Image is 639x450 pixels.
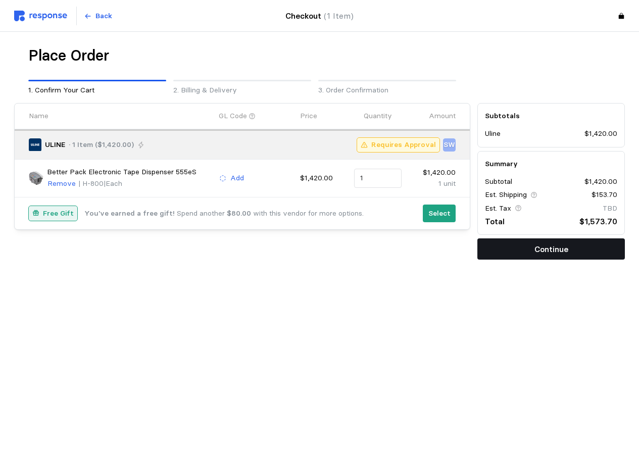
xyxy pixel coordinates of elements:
p: 2. Billing & Delivery [173,85,311,96]
p: ULINE [45,139,65,151]
p: Uline [485,128,501,139]
h4: Checkout [285,10,354,22]
p: SW [444,139,455,151]
p: Select [428,208,451,219]
input: Qty [360,169,396,187]
p: 3. Order Confirmation [318,85,456,96]
h5: Summary [485,159,617,169]
img: svg%3e [14,11,67,21]
p: Price [300,111,317,122]
button: Continue [477,238,625,260]
p: $1,420.00 [584,176,617,187]
p: 1 unit [409,178,456,189]
button: Back [78,7,118,26]
p: Est. Tax [485,203,511,214]
p: Subtotal [485,176,512,187]
p: Amount [429,111,456,122]
img: H-800 [29,171,43,185]
b: $80.00 [227,209,251,218]
p: Total [485,215,505,228]
span: | H-800 [78,179,104,188]
span: (1 Item) [324,11,354,21]
p: Quantity [364,111,392,122]
h1: Place Order [28,46,109,66]
p: Back [95,11,112,22]
p: Name [29,111,48,122]
p: 1. Confirm Your Cart [28,85,166,96]
b: You've earned a free gift! [84,209,175,218]
p: Better Pack Electronic Tape Dispenser 555eS [47,167,196,178]
p: $1,420.00 [584,128,617,139]
p: Remove [47,178,76,189]
button: Select [423,205,456,223]
p: Add [230,173,244,184]
p: · 1 Item ($1,420.00) [69,139,134,151]
p: Requires Approval [371,139,436,151]
p: $1,420.00 [300,173,347,184]
p: Est. Shipping [485,189,527,201]
p: Continue [534,243,568,256]
p: $1,573.70 [579,215,617,228]
span: | Each [104,179,122,188]
p: GL Code [219,111,247,122]
p: Free Gift [43,208,74,219]
p: $153.70 [592,189,617,201]
button: Add [219,172,244,184]
p: $1,420.00 [409,167,456,178]
h5: Subtotals [485,111,617,121]
p: TBD [603,203,617,214]
span: Spend another with this vendor for more options. [177,209,364,218]
button: Remove [47,178,76,190]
